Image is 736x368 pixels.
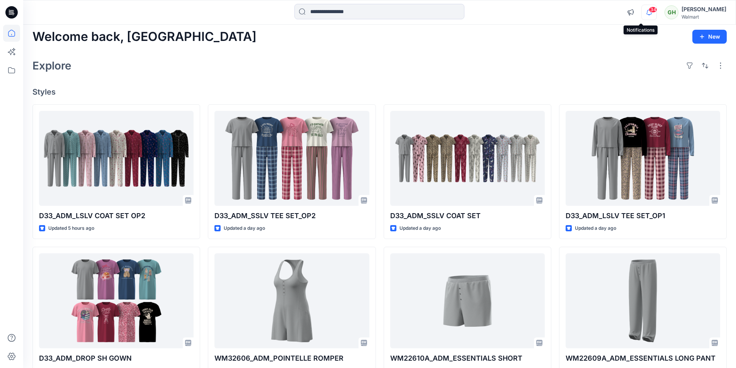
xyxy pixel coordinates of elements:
p: WM22609A_ADM_ESSENTIALS LONG PANT [566,353,720,364]
a: WM32606_ADM_POINTELLE ROMPER [214,253,369,349]
p: Updated a day ago [224,224,265,232]
h4: Styles [32,87,727,97]
button: New [692,30,727,44]
p: D33_ADM_LSLV TEE SET_OP1 [566,210,720,221]
p: Updated a day ago [575,224,616,232]
a: WM22609A_ADM_ESSENTIALS LONG PANT [566,253,720,349]
a: D33_ADM_LSLV COAT SET OP2 [39,111,194,206]
a: D33_ADM_DROP SH GOWN [39,253,194,349]
span: 34 [649,7,657,13]
div: Walmart [682,14,726,20]
a: D33_ADM_SSLV TEE SET_OP2 [214,111,369,206]
h2: Welcome back, [GEOGRAPHIC_DATA] [32,30,257,44]
p: Updated 5 hours ago [48,224,94,232]
a: D33_ADM_SSLV COAT SET [390,111,545,206]
p: Updated a day ago [399,224,441,232]
p: D33_ADM_DROP SH GOWN [39,353,194,364]
h2: Explore [32,59,71,72]
p: WM22610A_ADM_ESSENTIALS SHORT [390,353,545,364]
div: [PERSON_NAME] [682,5,726,14]
p: D33_ADM_SSLV TEE SET_OP2 [214,210,369,221]
p: D33_ADM_SSLV COAT SET [390,210,545,221]
p: D33_ADM_LSLV COAT SET OP2 [39,210,194,221]
div: GH [665,5,678,19]
a: D33_ADM_LSLV TEE SET_OP1 [566,111,720,206]
a: WM22610A_ADM_ESSENTIALS SHORT [390,253,545,349]
p: WM32606_ADM_POINTELLE ROMPER [214,353,369,364]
